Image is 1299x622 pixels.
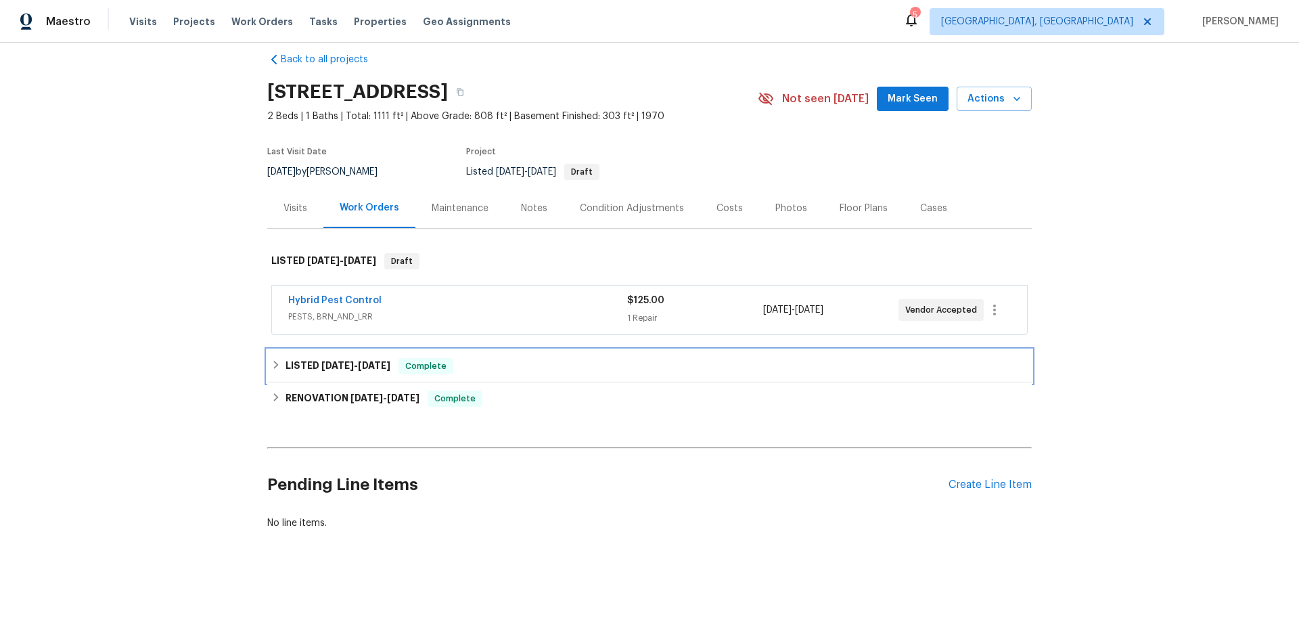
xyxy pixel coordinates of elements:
[387,393,419,403] span: [DATE]
[267,240,1032,283] div: LISTED [DATE]-[DATE]Draft
[716,202,743,215] div: Costs
[283,202,307,215] div: Visits
[466,148,496,156] span: Project
[350,393,383,403] span: [DATE]
[267,164,394,180] div: by [PERSON_NAME]
[496,167,524,177] span: [DATE]
[307,256,376,265] span: -
[528,167,556,177] span: [DATE]
[344,256,376,265] span: [DATE]
[340,201,399,215] div: Work Orders
[1197,15,1279,28] span: [PERSON_NAME]
[386,254,418,268] span: Draft
[354,15,407,28] span: Properties
[920,202,947,215] div: Cases
[905,303,982,317] span: Vendor Accepted
[580,202,684,215] div: Condition Adjustments
[307,256,340,265] span: [DATE]
[267,167,296,177] span: [DATE]
[267,148,327,156] span: Last Visit Date
[350,393,419,403] span: -
[949,479,1032,491] div: Create Line Item
[271,253,376,269] h6: LISTED
[466,167,599,177] span: Listed
[763,305,792,315] span: [DATE]
[358,361,390,370] span: [DATE]
[496,167,556,177] span: -
[957,87,1032,112] button: Actions
[400,359,452,373] span: Complete
[173,15,215,28] span: Projects
[795,305,823,315] span: [DATE]
[267,382,1032,415] div: RENOVATION [DATE]-[DATE]Complete
[231,15,293,28] span: Work Orders
[267,516,1032,530] div: No line items.
[782,92,869,106] span: Not seen [DATE]
[566,168,598,176] span: Draft
[521,202,547,215] div: Notes
[288,296,382,305] a: Hybrid Pest Control
[840,202,888,215] div: Floor Plans
[309,17,338,26] span: Tasks
[627,311,762,325] div: 1 Repair
[321,361,354,370] span: [DATE]
[448,80,472,104] button: Copy Address
[286,391,419,407] h6: RENOVATION
[967,91,1021,108] span: Actions
[888,91,938,108] span: Mark Seen
[267,53,397,66] a: Back to all projects
[288,310,627,324] span: PESTS, BRN_AND_LRR
[423,15,511,28] span: Geo Assignments
[432,202,488,215] div: Maintenance
[627,296,664,305] span: $125.00
[267,85,448,99] h2: [STREET_ADDRESS]
[267,110,758,123] span: 2 Beds | 1 Baths | Total: 1111 ft² | Above Grade: 808 ft² | Basement Finished: 303 ft² | 1970
[267,453,949,516] h2: Pending Line Items
[429,392,481,405] span: Complete
[763,303,823,317] span: -
[46,15,91,28] span: Maestro
[941,15,1133,28] span: [GEOGRAPHIC_DATA], [GEOGRAPHIC_DATA]
[286,358,390,374] h6: LISTED
[267,350,1032,382] div: LISTED [DATE]-[DATE]Complete
[775,202,807,215] div: Photos
[129,15,157,28] span: Visits
[877,87,949,112] button: Mark Seen
[321,361,390,370] span: -
[910,8,919,22] div: 5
